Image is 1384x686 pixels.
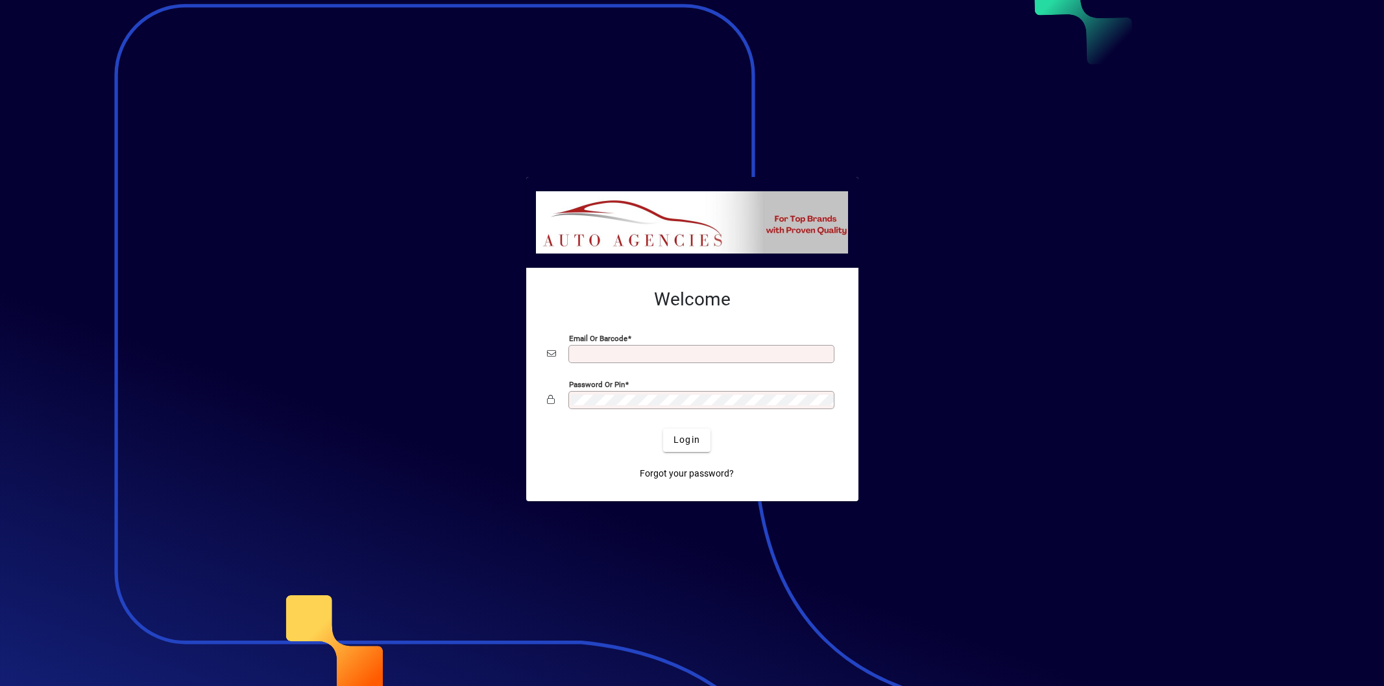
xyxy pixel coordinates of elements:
[569,379,625,388] mat-label: Password or Pin
[635,462,739,486] a: Forgot your password?
[547,289,838,311] h2: Welcome
[640,467,734,480] span: Forgot your password?
[663,429,710,452] button: Login
[674,433,700,447] span: Login
[569,333,627,342] mat-label: Email or Barcode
